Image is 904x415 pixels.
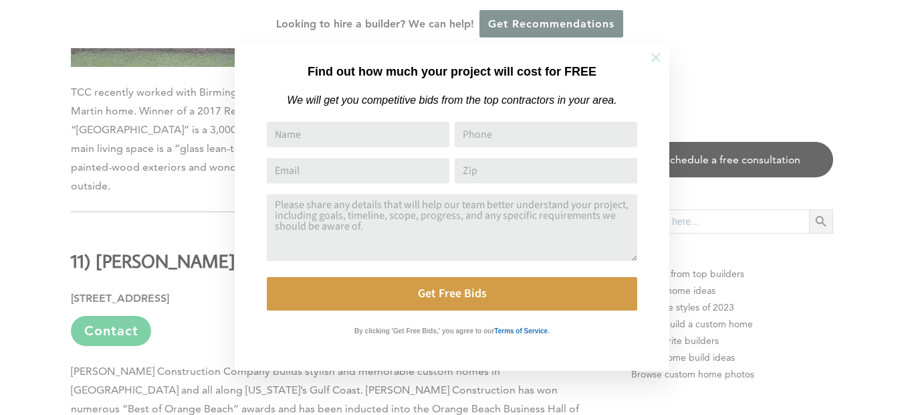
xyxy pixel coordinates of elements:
input: Zip [455,158,637,183]
input: Email Address [267,158,449,183]
input: Phone [455,122,637,147]
button: Close [633,34,679,81]
strong: By clicking 'Get Free Bids,' you agree to our [354,327,494,335]
textarea: Comment or Message [267,194,637,261]
input: Name [267,122,449,147]
strong: Terms of Service [494,327,548,335]
strong: Find out how much your project will cost for FREE [308,65,596,78]
em: We will get you competitive bids from the top contractors in your area. [287,94,616,106]
a: Terms of Service [494,324,548,335]
button: Get Free Bids [267,277,637,311]
strong: . [548,327,550,335]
